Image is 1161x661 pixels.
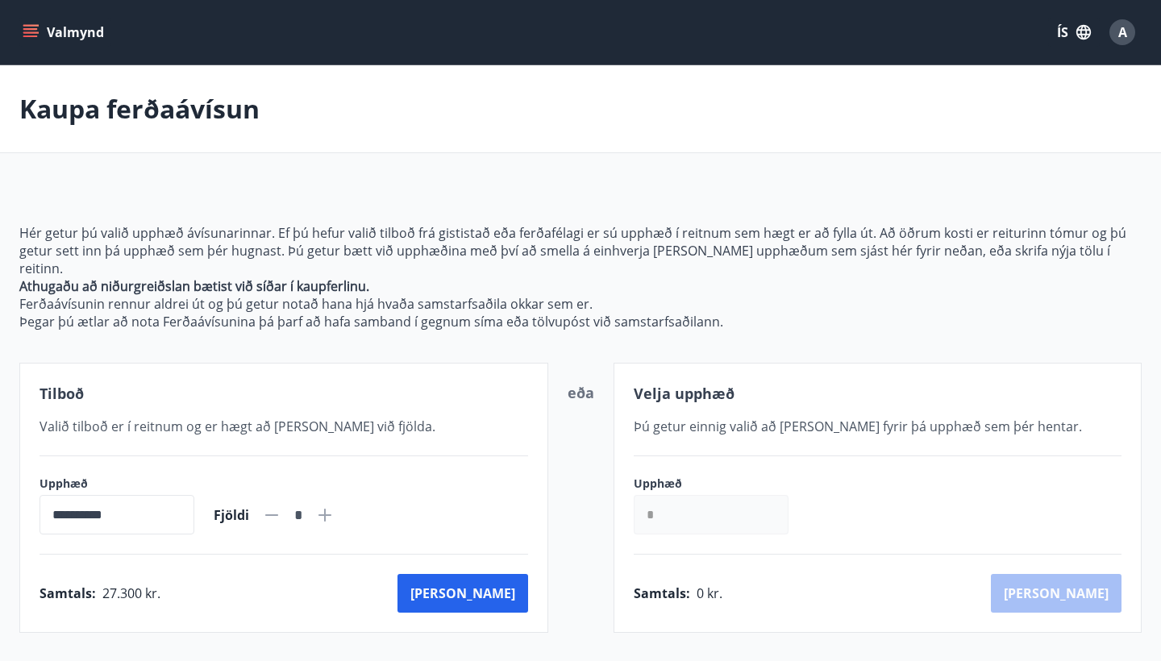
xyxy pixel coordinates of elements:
[19,277,369,295] strong: Athugaðu að niðurgreiðslan bætist við síðar í kaupferlinu.
[214,506,249,524] span: Fjöldi
[1118,23,1127,41] span: A
[40,476,194,492] label: Upphæð
[397,574,528,613] button: [PERSON_NAME]
[697,584,722,602] span: 0 kr.
[19,18,110,47] button: menu
[19,313,1142,330] p: Þegar þú ætlar að nota Ferðaávísunina þá þarf að hafa samband í gegnum síma eða tölvupóst við sam...
[634,384,734,403] span: Velja upphæð
[19,224,1142,277] p: Hér getur þú valið upphæð ávísunarinnar. Ef þú hefur valið tilboð frá gististað eða ferðafélagi e...
[19,295,1142,313] p: Ferðaávísunin rennur aldrei út og þú getur notað hana hjá hvaða samstarfsaðila okkar sem er.
[634,418,1082,435] span: Þú getur einnig valið að [PERSON_NAME] fyrir þá upphæð sem þér hentar.
[1048,18,1100,47] button: ÍS
[102,584,160,602] span: 27.300 kr.
[568,383,594,402] span: eða
[40,584,96,602] span: Samtals :
[634,584,690,602] span: Samtals :
[19,91,260,127] p: Kaupa ferðaávísun
[1103,13,1142,52] button: A
[40,384,84,403] span: Tilboð
[40,418,435,435] span: Valið tilboð er í reitnum og er hægt að [PERSON_NAME] við fjölda.
[634,476,805,492] label: Upphæð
